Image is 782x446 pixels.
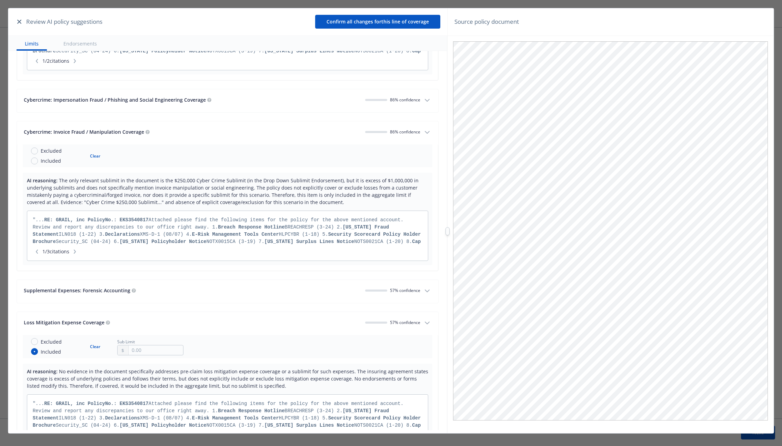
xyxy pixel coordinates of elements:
[41,157,61,164] span: Included
[86,151,104,161] button: Clear
[315,15,440,29] button: Confirm all changes forthis line of coverage
[44,217,85,223] strong: RE: GRAIL, inc
[55,36,105,51] button: Endorsements
[105,415,140,421] strong: Declarations
[17,312,439,335] button: Loss Mitigation Expense Coverage57% confidence
[27,368,428,389] span: No evidence in the document specifically addresses pre-claim loss mitigation expense coverage or ...
[120,48,207,54] strong: [US_STATE] Policyholder Notice
[192,232,279,237] strong: E-Risk Management Tools Center
[27,177,58,184] span: AI reasoning:
[41,147,62,154] span: Excluded
[31,158,38,164] input: Included
[218,408,284,414] strong: Breach Response Hotline
[41,338,62,345] span: Excluded
[390,320,420,325] span: 57 % confidence
[24,287,130,294] span: Supplemental Expenses: Forensic Accounting
[390,129,420,135] span: 86 % confidence
[390,97,420,103] span: 86 % confidence
[390,287,420,293] span: 57 % confidence
[24,129,144,135] span: Cybercrime: Invoice Fraud / Manipulation Coverage
[24,319,104,326] span: Loss Mitigation Expense Coverage
[33,216,423,245] div: "... ..."
[26,17,102,26] span: Review AI policy suggestions
[27,368,58,375] span: AI reasoning:
[105,232,140,237] strong: Declarations
[31,338,38,345] input: Excluded
[33,57,79,64] span: 1 / 2 citations
[17,121,439,144] button: Cybercrime: Invoice Fraud / Manipulation Coverage86% confidence
[264,239,354,244] strong: [US_STATE] Surplus Lines Notice
[17,36,47,51] button: Limits
[17,89,439,112] button: Cybercrime: Impersonation Fraud / Phishing and Social Engineering Coverage86% confidence
[192,415,279,421] strong: E-Risk Management Tools Center
[88,401,148,406] strong: PolicyNo.: EKS3540817
[33,248,79,255] span: 1 / 3 citations
[218,224,284,230] strong: Breach Response Hotline
[44,401,85,406] strong: RE: GRAIL, inc
[24,97,206,103] span: Cybercrime: Impersonation Fraud / Phishing and Social Engineering Coverage
[41,348,61,355] span: Included
[454,17,519,26] span: Source policy document
[117,339,135,345] span: Sub Limit
[31,148,38,154] input: Excluded
[129,345,183,355] input: 0.00
[27,177,419,205] span: The only relevant sublimit in the document is the $250,000 Cyber Crime Sublimit (in the Drop Down...
[120,239,207,244] strong: [US_STATE] Policyholder Notice
[33,400,423,429] div: "... ..."
[264,423,354,428] strong: [US_STATE] Surplus Lines Notice
[88,217,148,223] strong: PolicyNo.: EKS3540817
[31,348,38,355] input: Included
[86,342,104,352] button: Clear
[120,423,207,428] strong: [US_STATE] Policyholder Notice
[264,48,354,54] strong: [US_STATE] Surplus Lines Notice
[17,280,439,303] button: Supplemental Expenses: Forensic Accounting57% confidence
